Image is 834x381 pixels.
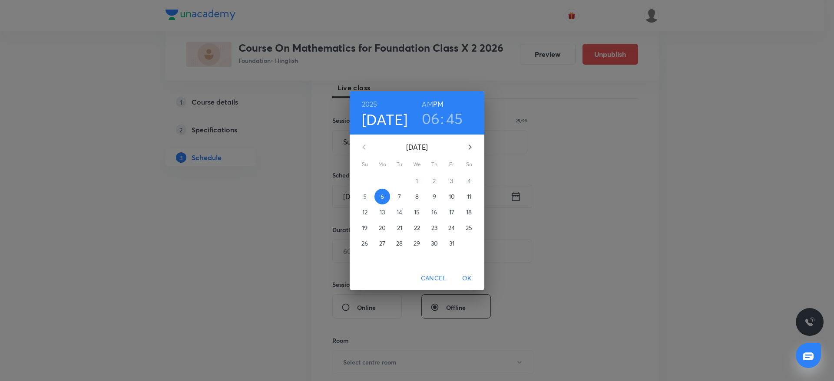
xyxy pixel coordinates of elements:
span: OK [457,273,477,284]
button: 8 [409,189,425,204]
p: 20 [379,223,386,232]
button: 22 [409,220,425,236]
p: 31 [449,239,454,248]
p: 8 [415,192,419,201]
button: 6 [374,189,390,204]
button: 17 [444,204,460,220]
p: 13 [380,208,385,217]
p: 19 [362,223,367,232]
button: 7 [392,189,407,204]
p: 17 [449,208,454,217]
button: 31 [444,236,460,251]
p: 9 [433,192,436,201]
button: 26 [357,236,373,251]
p: 30 [431,239,438,248]
button: 15 [409,204,425,220]
span: Fr [444,160,460,169]
button: 28 [392,236,407,251]
button: 24 [444,220,460,236]
button: AM [422,98,433,110]
button: PM [433,98,443,110]
button: 9 [427,189,442,204]
button: 13 [374,204,390,220]
button: 14 [392,204,407,220]
p: 24 [448,223,455,232]
button: 06 [422,109,440,128]
button: 20 [374,220,390,236]
p: 25 [466,223,472,232]
button: OK [453,270,481,286]
p: 23 [431,223,437,232]
p: 18 [466,208,472,217]
button: 18 [461,204,477,220]
button: 23 [427,220,442,236]
button: 19 [357,220,373,236]
p: 26 [361,239,368,248]
button: 21 [392,220,407,236]
button: 10 [444,189,460,204]
button: 16 [427,204,442,220]
button: 29 [409,236,425,251]
button: Cancel [417,270,450,286]
button: 12 [357,204,373,220]
span: Th [427,160,442,169]
p: 6 [381,192,384,201]
span: Mo [374,160,390,169]
button: [DATE] [362,110,408,128]
p: 21 [397,223,402,232]
p: 28 [396,239,403,248]
button: 30 [427,236,442,251]
button: 2025 [362,98,377,110]
p: 11 [467,192,471,201]
button: 45 [446,109,463,128]
span: Cancel [421,273,446,284]
button: 11 [461,189,477,204]
button: 27 [374,236,390,251]
button: 25 [461,220,477,236]
span: Tu [392,160,407,169]
p: 7 [398,192,401,201]
p: 27 [379,239,385,248]
span: Su [357,160,373,169]
p: [DATE] [374,142,460,152]
span: Sa [461,160,477,169]
h3: : [440,109,444,128]
p: 16 [431,208,437,217]
p: 29 [414,239,420,248]
p: 22 [414,223,420,232]
p: 12 [362,208,367,217]
span: We [409,160,425,169]
p: 14 [397,208,402,217]
p: 10 [449,192,455,201]
p: 15 [414,208,420,217]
